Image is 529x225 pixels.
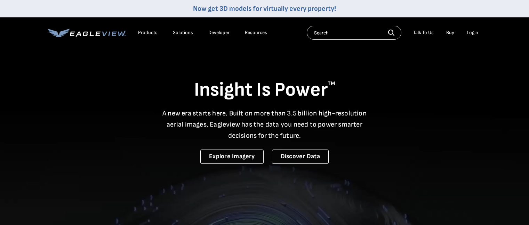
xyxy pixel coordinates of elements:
[272,150,329,164] a: Discover Data
[48,78,482,102] h1: Insight Is Power
[208,30,230,36] a: Developer
[328,80,335,87] sup: TM
[413,30,434,36] div: Talk To Us
[446,30,454,36] a: Buy
[467,30,478,36] div: Login
[173,30,193,36] div: Solutions
[307,26,401,40] input: Search
[200,150,264,164] a: Explore Imagery
[158,108,371,141] p: A new era starts here. Built on more than 3.5 billion high-resolution aerial images, Eagleview ha...
[138,30,158,36] div: Products
[193,5,336,13] a: Now get 3D models for virtually every property!
[245,30,267,36] div: Resources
